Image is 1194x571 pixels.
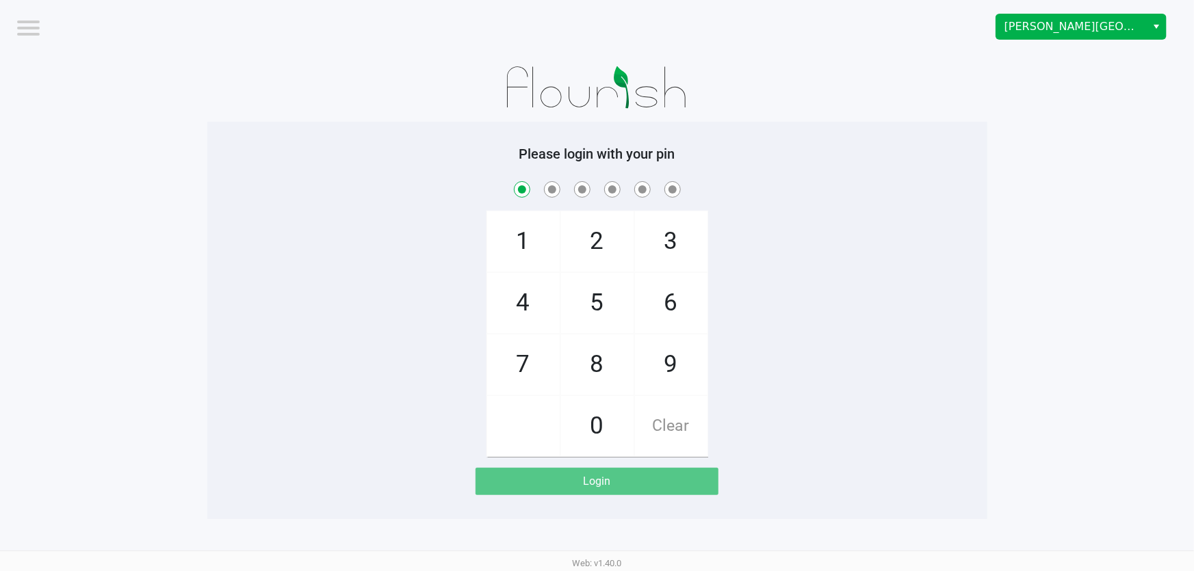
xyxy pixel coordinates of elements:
span: 0 [561,396,634,456]
span: Web: v1.40.0 [573,558,622,568]
span: 2 [561,211,634,271]
span: [PERSON_NAME][GEOGRAPHIC_DATA] [1004,18,1138,35]
button: Select [1146,14,1166,39]
span: Clear [635,396,708,456]
span: 3 [635,211,708,271]
span: 9 [635,334,708,395]
span: 6 [635,273,708,333]
span: 4 [487,273,560,333]
span: 1 [487,211,560,271]
span: 7 [487,334,560,395]
h5: Please login with your pin [218,146,977,162]
span: 8 [561,334,634,395]
span: 5 [561,273,634,333]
